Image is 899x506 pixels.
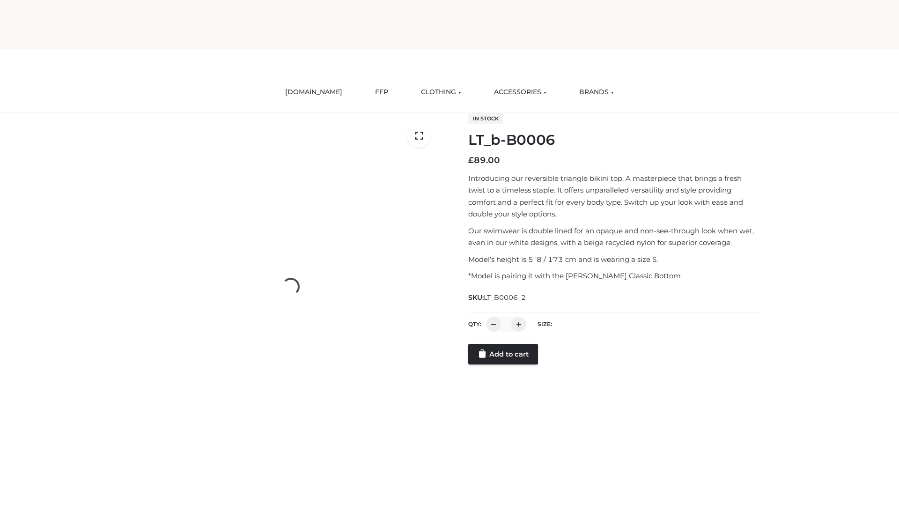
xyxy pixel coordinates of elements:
a: Add to cart [468,344,538,365]
a: ACCESSORIES [487,82,553,103]
span: LT_B0006_2 [484,293,526,302]
a: BRANDS [572,82,621,103]
span: £ [468,155,474,165]
p: Introducing our reversible triangle bikini top. A masterpiece that brings a fresh twist to a time... [468,172,760,220]
h1: LT_b-B0006 [468,132,760,149]
a: CLOTHING [414,82,468,103]
span: SKU: [468,292,527,303]
bdi: 89.00 [468,155,500,165]
span: In stock [468,113,503,124]
a: FFP [368,82,395,103]
label: Size: [538,320,552,327]
p: Model’s height is 5 ‘8 / 173 cm and is wearing a size S. [468,253,760,266]
p: Our swimwear is double lined for an opaque and non-see-through look when wet, even in our white d... [468,225,760,249]
label: QTY: [468,320,481,327]
a: [DOMAIN_NAME] [278,82,349,103]
p: *Model is pairing it with the [PERSON_NAME] Classic Bottom [468,270,760,282]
